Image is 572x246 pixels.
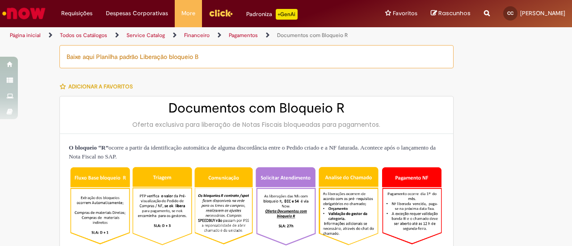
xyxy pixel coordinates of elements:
[69,144,109,151] strong: O bloqueio “R”
[69,120,444,129] div: Oferta exclusiva para liberação de Notas Fiscais bloqueadas para pagamentos.
[209,6,233,20] img: click_logo_yellow_360x200.png
[184,32,210,39] a: Financeiro
[393,9,417,18] span: Favoritos
[277,32,348,39] a: Documentos com Bloqueio R
[7,27,374,44] ul: Trilhas de página
[59,45,454,68] div: Baixe aqui Planilha padrão Liberação bloqueio B
[106,9,168,18] span: Despesas Corporativas
[438,9,471,17] span: Rascunhos
[10,32,41,39] a: Página inicial
[431,9,471,18] a: Rascunhos
[507,10,513,16] span: CC
[1,4,47,22] img: ServiceNow
[69,101,444,116] h2: Documentos com Bloqueio R
[181,9,195,18] span: More
[126,32,165,39] a: Service Catalog
[61,9,93,18] span: Requisições
[276,9,298,20] p: +GenAi
[520,9,565,17] span: [PERSON_NAME]
[60,32,107,39] a: Todos os Catálogos
[68,83,133,90] span: Adicionar a Favoritos
[246,9,298,20] div: Padroniza
[69,144,436,160] span: ocorre a partir da identificação automática de alguma discordância entre o Pedido criado e a NF f...
[229,32,258,39] a: Pagamentos
[59,77,138,96] button: Adicionar a Favoritos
